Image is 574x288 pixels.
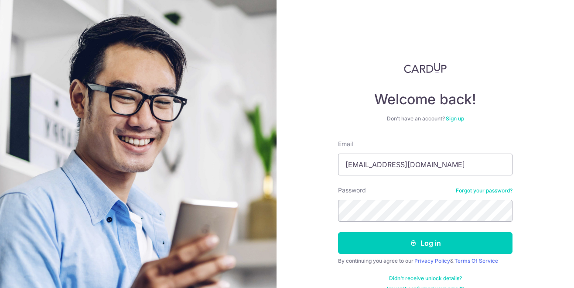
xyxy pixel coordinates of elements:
h4: Welcome back! [338,91,512,108]
a: Didn't receive unlock details? [389,275,462,282]
a: Forgot your password? [456,187,512,194]
a: Sign up [446,115,464,122]
img: CardUp Logo [404,63,447,73]
a: Terms Of Service [454,257,498,264]
a: Privacy Policy [414,257,450,264]
div: Don’t have an account? [338,115,512,122]
input: Enter your Email [338,154,512,175]
label: Email [338,140,353,148]
div: By continuing you agree to our & [338,257,512,264]
label: Password [338,186,366,195]
button: Log in [338,232,512,254]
